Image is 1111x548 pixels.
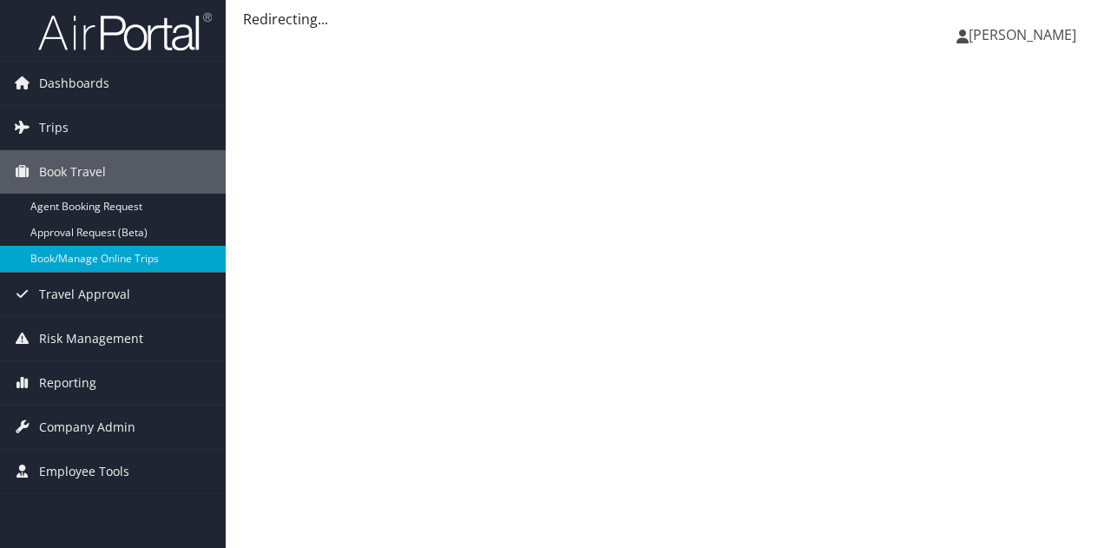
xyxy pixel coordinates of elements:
[39,106,69,149] span: Trips
[38,11,212,52] img: airportal-logo.png
[39,150,106,194] span: Book Travel
[39,361,96,405] span: Reporting
[39,406,135,449] span: Company Admin
[39,450,129,493] span: Employee Tools
[39,273,130,316] span: Travel Approval
[957,9,1094,61] a: [PERSON_NAME]
[969,25,1076,44] span: [PERSON_NAME]
[243,9,1094,30] div: Redirecting...
[39,317,143,360] span: Risk Management
[39,62,109,105] span: Dashboards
